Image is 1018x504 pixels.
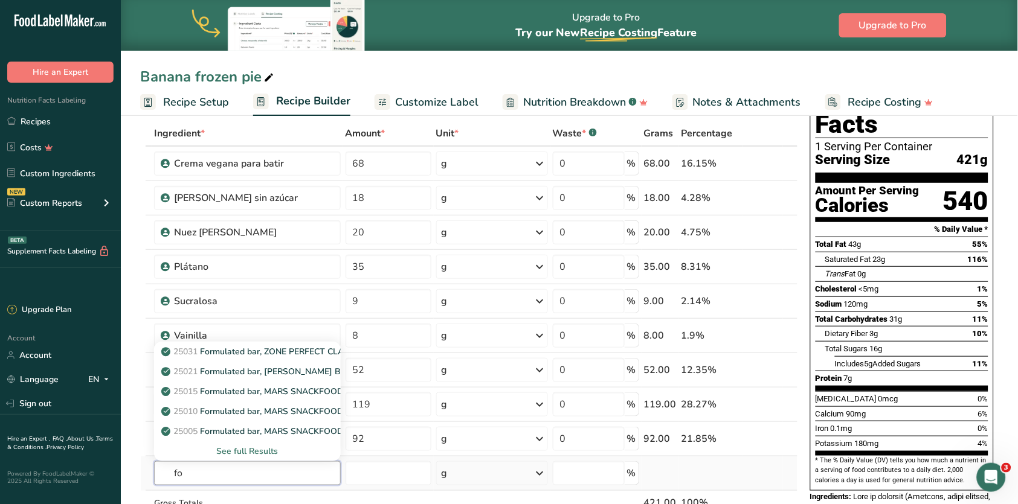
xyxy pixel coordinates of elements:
[140,89,229,116] a: Recipe Setup
[839,13,947,37] button: Upgrade to Pro
[844,374,852,383] span: 7g
[164,345,476,358] p: Formulated bar, ZONE PERFECT CLASSIC CRUNCH BAR, mixed flavors
[681,294,741,308] div: 2.14%
[681,191,741,205] div: 4.28%
[442,432,448,446] div: g
[164,365,458,378] p: Formulated bar, [PERSON_NAME] BAR, NUTZ OVER CHOCOLATE
[154,401,340,421] a: 25010Formulated bar, MARS SNACKFOOD US, COCOAVIA, Chocolate Almond Snack Bar
[173,366,198,377] span: 25021
[672,89,801,116] a: Notes & Attachments
[844,299,868,308] span: 120mg
[846,409,866,418] span: 90mg
[1002,463,1011,473] span: 3
[816,409,845,418] span: Calcium
[174,225,325,240] div: Nuez [PERSON_NAME]
[140,66,276,88] div: Banana frozen pie
[859,284,879,293] span: <5mg
[644,363,677,377] div: 52.00
[873,255,886,264] span: 23g
[7,188,25,196] div: NEW
[7,470,114,485] div: Powered By FoodLabelMaker © 2025 All Rights Reserved
[8,237,27,244] div: BETA
[395,94,478,110] span: Customize Label
[253,88,350,116] a: Recipe Builder
[154,126,205,141] span: Ingredient
[523,94,627,110] span: Nutrition Breakdown
[816,394,877,403] span: [MEDICAL_DATA]
[88,372,114,387] div: EN
[503,89,648,116] a: Nutrition Breakdown
[816,83,988,138] h1: Nutrition Facts
[154,381,340,401] a: 25015Formulated bar, MARS SNACKFOOD US, SNICKERS MARATHON Protein Performance Bar, Caramel Nut Rush
[681,225,741,240] div: 4.75%
[977,463,1006,492] iframe: Intercom live chat
[973,359,988,368] span: 11%
[848,94,922,110] span: Recipe Costing
[816,141,988,153] div: 1 Serving Per Container
[442,225,448,240] div: g
[681,156,741,171] div: 16.15%
[644,432,677,446] div: 92.00
[855,439,879,448] span: 180mg
[968,255,988,264] span: 116%
[644,328,677,343] div: 8.00
[644,225,677,240] div: 20.00
[816,424,829,433] span: Iron
[163,94,229,110] span: Recipe Setup
[7,304,71,316] div: Upgrade Plan
[978,284,988,293] span: 1%
[644,260,677,274] div: 35.00
[644,156,677,171] div: 68.00
[174,191,325,205] div: [PERSON_NAME] sin azúcar
[164,445,330,458] div: See full Results
[849,240,862,249] span: 43g
[825,329,868,338] span: Dietary Fiber
[973,329,988,338] span: 10%
[442,260,448,274] div: g
[865,359,873,368] span: 5g
[825,269,845,278] i: Trans
[825,269,856,278] span: Fat
[174,294,325,308] div: Sucralosa
[693,94,801,110] span: Notes & Attachments
[173,426,198,437] span: 25005
[375,89,478,116] a: Customize Label
[825,344,868,353] span: Total Sugars
[173,386,198,397] span: 25015
[878,394,898,403] span: 0mcg
[858,269,866,278] span: 0g
[831,424,852,433] span: 0.1mg
[978,394,988,403] span: 0%
[442,191,448,205] div: g
[47,443,84,451] a: Privacy Policy
[67,435,96,443] a: About Us .
[173,406,198,417] span: 25010
[816,284,857,293] span: Cholesterol
[154,441,340,461] div: See full Results
[174,156,325,171] div: Crema vegana para batir
[442,294,448,308] div: g
[53,435,67,443] a: FAQ .
[515,25,697,40] span: Try our New Feature
[870,329,878,338] span: 3g
[7,435,113,451] a: Terms & Conditions .
[973,314,988,324] span: 11%
[978,424,988,433] span: 0%
[154,461,340,485] input: Add Ingredient
[816,314,888,324] span: Total Carbohydrates
[681,363,741,377] div: 12.35%
[957,153,988,168] span: 421g
[943,185,988,217] div: 540
[154,342,340,362] a: 25031Formulated bar, ZONE PERFECT CLASSIC CRUNCH BAR, mixed flavors
[174,260,325,274] div: Plátano
[7,62,114,83] button: Hire an Expert
[515,1,697,51] div: Upgrade to Pro
[580,25,657,40] span: Recipe Costing
[442,466,448,480] div: g
[816,240,847,249] span: Total Fat
[7,369,59,390] a: Language
[154,362,340,381] a: 25021Formulated bar, [PERSON_NAME] BAR, NUTZ OVER CHOCOLATE
[173,346,198,357] span: 25031
[644,397,677,412] div: 119.00
[174,328,325,343] div: Vainilla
